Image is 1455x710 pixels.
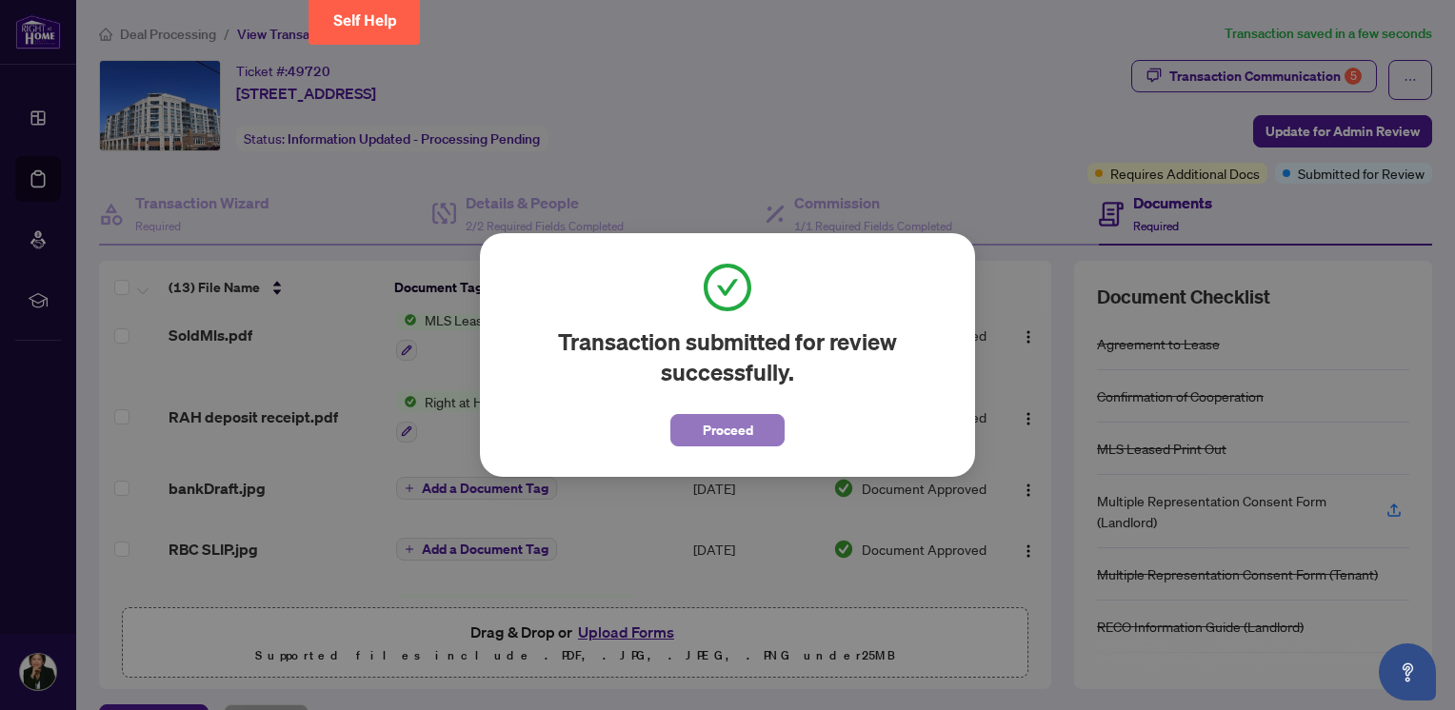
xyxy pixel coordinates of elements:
span: Self Help [333,11,397,30]
button: Proceed [670,414,785,446]
button: Open asap [1379,643,1436,700]
h2: Transaction submitted for review successfully. [510,326,945,387]
span: Proceed [703,415,753,445]
span: check-circle [704,264,751,311]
